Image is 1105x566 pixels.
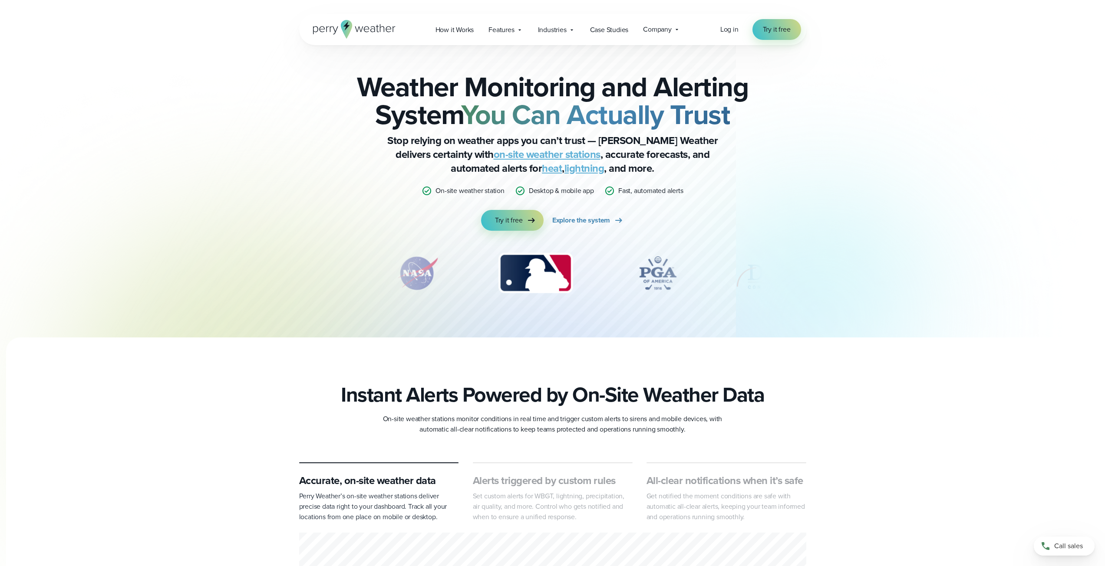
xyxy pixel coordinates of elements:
span: Try it free [763,24,791,35]
span: Industries [538,25,567,35]
p: Stop relying on weather apps you can’t trust — [PERSON_NAME] Weather delivers certainty with , ac... [379,134,726,175]
img: MLB.svg [490,252,581,295]
div: 2 of 12 [387,252,448,295]
a: lightning [564,160,604,176]
span: Case Studies [590,25,629,35]
div: slideshow [343,252,763,299]
span: Features [488,25,514,35]
img: DPR-Construction.svg [734,252,804,295]
a: Call sales [1034,537,1095,556]
p: Desktop & mobile app [529,186,594,196]
a: How it Works [428,21,482,39]
div: 4 of 12 [623,252,693,295]
h2: Weather Monitoring and Alerting System [343,73,763,128]
div: 5 of 12 [734,252,804,295]
span: Call sales [1054,541,1083,551]
a: Case Studies [583,21,636,39]
h3: Alerts triggered by custom rules [473,474,633,487]
div: 1 of 12 [222,252,345,295]
p: On-site weather station [435,186,504,196]
p: Perry Weather’s on-site weather stations deliver precise data right to your dashboard. Track all ... [299,491,459,522]
p: On-site weather stations monitor conditions in real time and trigger custom alerts to sirens and ... [379,414,726,435]
p: Set custom alerts for WBGT, lightning, precipitation, air quality, and more. Control who gets not... [473,491,633,522]
a: on-site weather stations [494,147,600,162]
h3: All-clear notifications when it’s safe [647,474,806,487]
a: Explore the system [552,210,624,231]
h2: Instant Alerts Powered by On-Site Weather Data [341,383,764,407]
img: Turner-Construction_1.svg [222,252,345,295]
img: PGA.svg [623,252,693,295]
strong: You Can Actually Trust [461,94,730,135]
span: Log in [720,24,739,34]
p: Get notified the moment conditions are safe with automatic all-clear alerts, keeping your team in... [647,491,806,522]
span: How it Works [435,25,474,35]
a: Try it free [481,210,544,231]
a: Try it free [752,19,801,40]
span: Company [643,24,672,35]
a: heat [542,160,562,176]
a: Log in [720,24,739,35]
span: Try it free [495,215,523,226]
div: 3 of 12 [490,252,581,295]
span: Explore the system [552,215,610,226]
p: Fast, automated alerts [618,186,683,196]
h3: Accurate, on-site weather data [299,474,459,487]
img: NASA.svg [387,252,448,295]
